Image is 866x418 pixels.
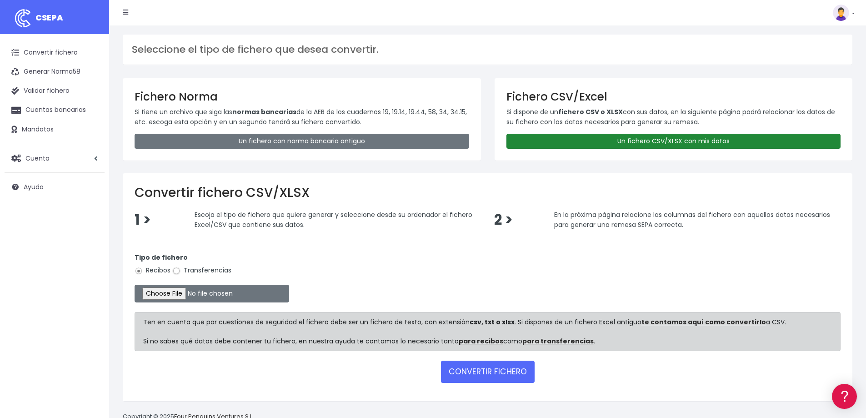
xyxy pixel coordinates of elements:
a: Videotutoriales [9,143,173,157]
a: Un fichero con norma bancaria antiguo [135,134,469,149]
span: 1 > [135,210,151,230]
p: Si tiene un archivo que siga las de la AEB de los cuadernos 19, 19.14, 19.44, 58, 34, 34.15, etc.... [135,107,469,127]
h3: Fichero Norma [135,90,469,103]
h3: Fichero CSV/Excel [506,90,841,103]
div: Ten en cuenta que por cuestiones de seguridad el fichero debe ser un fichero de texto, con extens... [135,312,841,351]
label: Transferencias [172,266,231,275]
span: Ayuda [24,182,44,191]
img: logo [11,7,34,30]
a: API [9,232,173,247]
a: Un fichero CSV/XLSX con mis datos [506,134,841,149]
a: Ayuda [5,177,105,196]
strong: Tipo de fichero [135,253,188,262]
a: Formatos [9,115,173,129]
div: Información general [9,63,173,72]
div: Convertir ficheros [9,101,173,109]
strong: normas bancarias [232,107,296,116]
div: Facturación [9,181,173,189]
span: En la próxima página relacione las columnas del fichero con aquellos datos necesarios para genera... [554,210,830,229]
span: Escoja el tipo de fichero que quiere generar y seleccione desde su ordenador el fichero Excel/CSV... [195,210,472,229]
h3: Seleccione el tipo de fichero que desea convertir. [132,44,843,55]
a: Cuentas bancarias [5,101,105,120]
a: Validar fichero [5,81,105,101]
a: te contamos aquí como convertirlo [641,317,766,327]
div: Programadores [9,218,173,227]
span: CSEPA [35,12,63,23]
a: Problemas habituales [9,129,173,143]
a: Perfiles de empresas [9,157,173,171]
a: para recibos [459,337,503,346]
a: Información general [9,77,173,91]
button: Contáctanos [9,243,173,259]
a: General [9,195,173,209]
label: Recibos [135,266,170,275]
img: profile [833,5,849,21]
button: CONVERTIR FICHERO [441,361,535,383]
span: 2 > [494,210,513,230]
a: para transferencias [522,337,594,346]
a: Generar Norma58 [5,62,105,81]
a: Cuenta [5,149,105,168]
a: Convertir fichero [5,43,105,62]
p: Si dispone de un con sus datos, en la siguiente página podrá relacionar los datos de su fichero c... [506,107,841,127]
strong: csv, txt o xlsx [470,317,515,327]
a: POWERED BY ENCHANT [125,262,175,271]
span: Cuenta [25,153,50,162]
a: Mandatos [5,120,105,139]
strong: fichero CSV o XLSX [558,107,623,116]
h2: Convertir fichero CSV/XLSX [135,185,841,201]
